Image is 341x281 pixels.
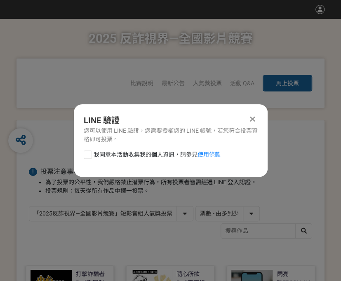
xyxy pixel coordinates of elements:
div: 您可以使用 LINE 驗證，您需要授權您的 LINE 帳號，若您符合投票資格即可投票。 [84,126,258,144]
div: 隨心所欲 [176,270,199,279]
a: 使用條款 [198,151,221,158]
h1: 2025 反詐視界—全國影片競賽 [89,19,253,59]
span: 人氣獎投票 [193,80,222,87]
li: 為了投票的公平性，我們嚴格禁止灌票行為，所有投票者皆需經過 LINE 登入認證。 [45,178,312,187]
a: 比賽說明 [130,80,153,87]
button: 馬上投票 [263,75,312,91]
span: 我同意本活動收集我的個人資訊，請參見 [94,150,221,159]
div: 打擊詐騙者 [76,270,105,279]
div: LINE 驗證 [84,114,258,126]
li: 投票規則：每天從所有作品中擇一投票。 [45,187,312,195]
input: 搜尋作品 [221,224,312,238]
a: 活動 Q&A [230,80,254,87]
span: 投票注意事項 [40,168,80,176]
span: 馬上投票 [276,80,299,87]
a: 最新公告 [162,80,185,87]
